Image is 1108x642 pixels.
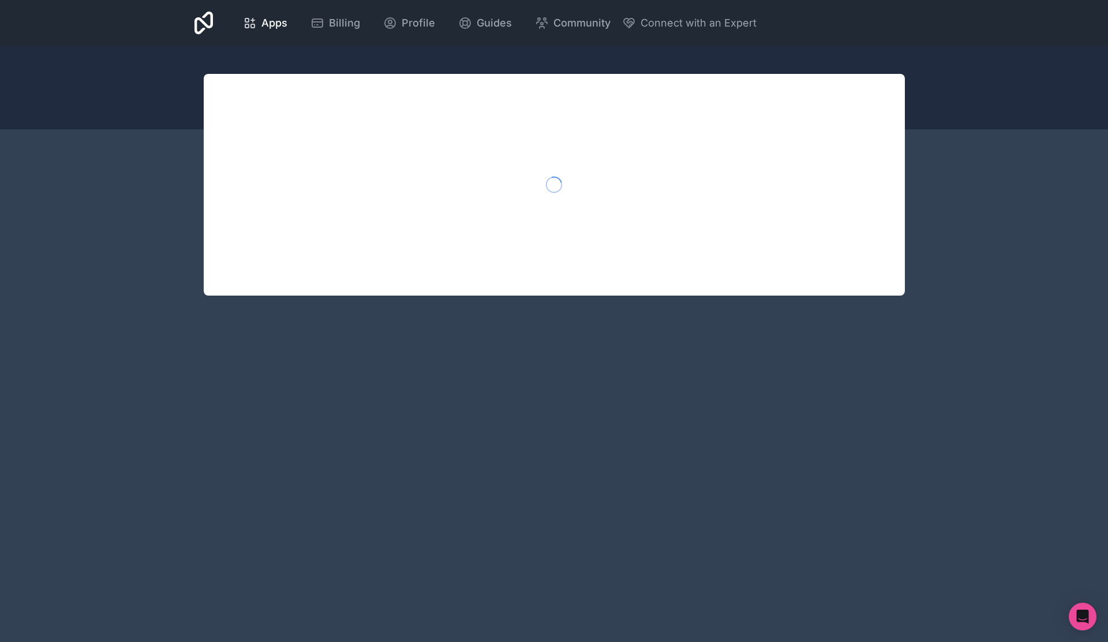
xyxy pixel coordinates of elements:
span: Apps [261,15,287,31]
button: Connect with an Expert [622,15,757,31]
span: Connect with an Expert [641,15,757,31]
div: Open Intercom Messenger [1069,603,1096,630]
span: Community [553,15,611,31]
a: Apps [234,10,297,36]
span: Profile [402,15,435,31]
a: Profile [374,10,444,36]
a: Guides [449,10,521,36]
a: Billing [301,10,369,36]
a: Community [526,10,620,36]
span: Billing [329,15,360,31]
span: Guides [477,15,512,31]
